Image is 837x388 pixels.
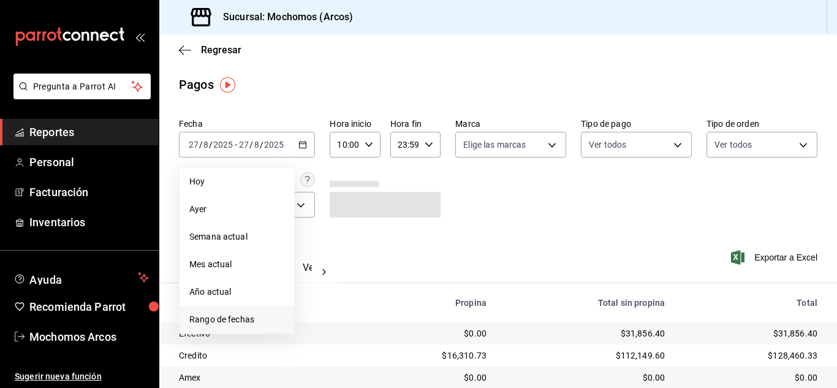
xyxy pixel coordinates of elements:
div: $128,460.33 [684,349,817,362]
span: / [199,140,203,150]
label: Fecha [179,120,315,128]
div: Total sin propina [506,298,665,308]
span: Mes actual [189,258,284,271]
span: Ayuda [29,270,133,285]
button: Ver pagos [303,262,349,283]
span: / [249,140,253,150]
h3: Sucursal: Mochomos (Arcos) [213,10,353,25]
div: $16,310.73 [374,349,487,362]
label: Hora fin [390,120,441,128]
span: - [235,140,237,150]
input: -- [188,140,199,150]
div: $0.00 [374,327,487,340]
span: Elige las marcas [463,139,526,151]
span: Regresar [201,44,241,56]
span: Inventarios [29,214,149,230]
button: Regresar [179,44,241,56]
label: Tipo de pago [581,120,692,128]
div: $31,856.40 [684,327,817,340]
div: Total [684,298,817,308]
span: Pregunta a Parrot AI [33,80,132,93]
div: $0.00 [506,371,665,384]
span: Rango de fechas [189,313,284,326]
span: Mochomos Arcos [29,329,149,345]
span: Hoy [189,175,284,188]
span: / [209,140,213,150]
label: Hora inicio [330,120,380,128]
div: Propina [374,298,487,308]
span: / [260,140,263,150]
span: Semana actual [189,230,284,243]
span: Ayer [189,203,284,216]
input: ---- [213,140,233,150]
div: $31,856.40 [506,327,665,340]
span: Recomienda Parrot [29,299,149,315]
img: Tooltip marker [220,77,235,93]
input: -- [238,140,249,150]
span: Año actual [189,286,284,299]
a: Pregunta a Parrot AI [9,89,151,102]
span: Reportes [29,124,149,140]
span: Facturación [29,184,149,200]
label: Marca [455,120,566,128]
button: Exportar a Excel [733,250,817,265]
div: $0.00 [684,371,817,384]
div: Pagos [179,75,214,94]
span: Ver todos [714,139,752,151]
div: Credito [179,349,355,362]
button: open_drawer_menu [135,32,145,42]
label: Tipo de orden [706,120,817,128]
div: $112,149.60 [506,349,665,362]
div: Amex [179,371,355,384]
input: -- [203,140,209,150]
button: Pregunta a Parrot AI [13,74,151,99]
span: Sugerir nueva función [15,370,149,383]
span: Personal [29,154,149,170]
span: Ver todos [589,139,626,151]
div: $0.00 [374,371,487,384]
input: -- [254,140,260,150]
input: ---- [263,140,284,150]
